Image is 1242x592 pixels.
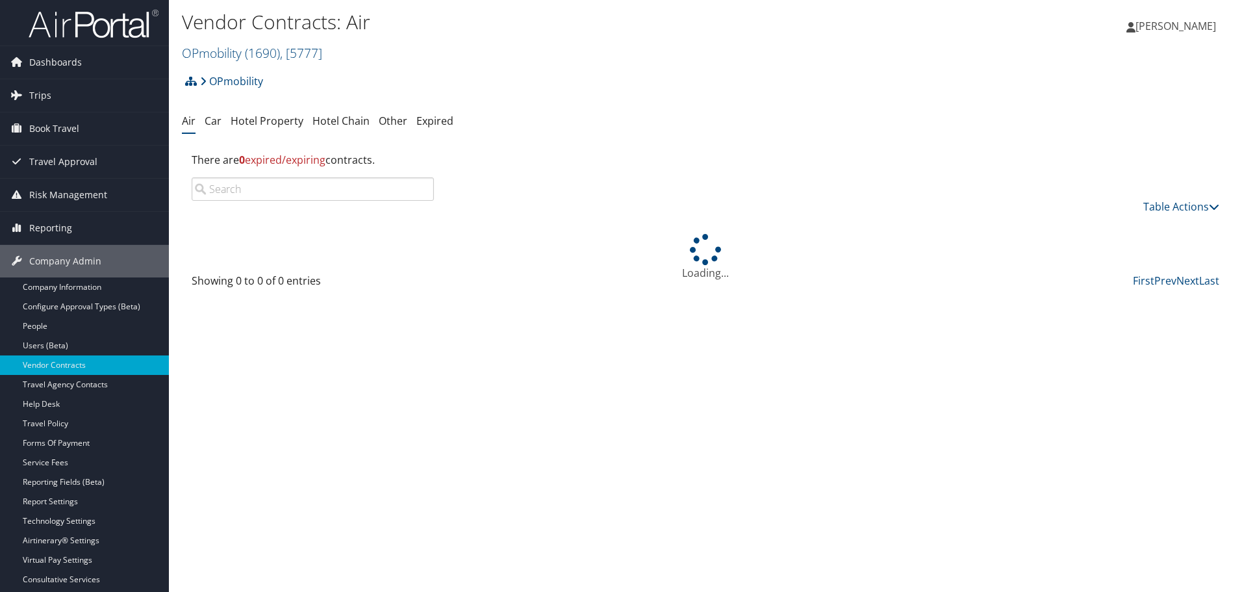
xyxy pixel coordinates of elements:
a: [PERSON_NAME] [1126,6,1229,45]
a: Car [205,114,222,128]
a: First [1133,274,1154,288]
span: ( 1690 ) [245,44,280,62]
span: Reporting [29,212,72,244]
span: , [ 5777 ] [280,44,322,62]
a: OPmobility [200,68,263,94]
span: Book Travel [29,112,79,145]
a: Last [1199,274,1219,288]
a: Expired [416,114,453,128]
a: Air [182,114,196,128]
strong: 0 [239,153,245,167]
h1: Vendor Contracts: Air [182,8,880,36]
span: [PERSON_NAME] [1135,19,1216,33]
a: OPmobility [182,44,322,62]
a: Hotel Property [231,114,303,128]
span: Travel Approval [29,146,97,178]
span: Risk Management [29,179,107,211]
div: Showing 0 to 0 of 0 entries [192,273,434,295]
input: Search [192,177,434,201]
div: There are contracts. [182,142,1229,177]
a: Next [1176,274,1199,288]
span: Dashboards [29,46,82,79]
a: Other [379,114,407,128]
span: expired/expiring [239,153,325,167]
div: Loading... [182,234,1229,281]
span: Company Admin [29,245,101,277]
img: airportal-logo.png [29,8,158,39]
a: Prev [1154,274,1176,288]
span: Trips [29,79,51,112]
a: Hotel Chain [312,114,370,128]
a: Table Actions [1143,199,1219,214]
